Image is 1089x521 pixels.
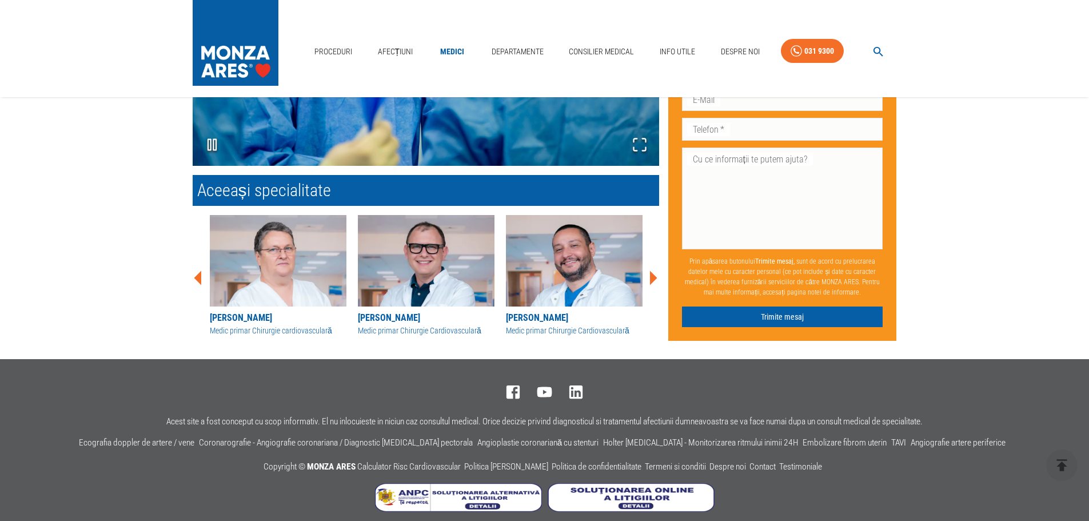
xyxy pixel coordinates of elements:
a: TAVI [891,438,906,448]
a: Soluționarea online a litigiilor [548,503,715,514]
span: MONZA ARES [307,462,356,472]
a: Medici [434,40,470,63]
a: Calculator Risc Cardiovascular [357,462,461,472]
button: Play or Pause Slideshow [193,125,232,166]
button: Trimite mesaj [682,307,883,328]
a: Contact [749,462,776,472]
a: Soluționarea Alternativă a Litigiilor [375,503,548,514]
div: [PERSON_NAME] [506,311,643,325]
a: Politica de confidentialitate [552,462,641,472]
a: [PERSON_NAME]Medic primar Chirurgie cardiovasculară [210,215,346,337]
a: Afecțiuni [373,40,418,63]
b: Trimite mesaj [755,257,793,265]
p: Prin apăsarea butonului , sunt de acord cu prelucrarea datelor mele cu caracter personal (ce pot ... [682,252,883,302]
a: Angiografie artere periferice [911,438,1006,448]
a: Ecografia doppler de artere / vene [79,438,194,448]
img: Soluționarea Alternativă a Litigiilor [375,483,542,512]
a: Coronarografie - Angiografie coronariana / Diagnostic [MEDICAL_DATA] pectorala [199,438,473,448]
a: Politica [PERSON_NAME] [464,462,548,472]
div: [PERSON_NAME] [210,311,346,325]
div: Medic primar Chirurgie Cardiovasculară [506,325,643,337]
button: delete [1046,450,1078,481]
a: Info Utile [655,40,700,63]
p: Acest site a fost conceput cu scop informativ. El nu inlocuieste in niciun caz consultul medical.... [166,417,923,427]
a: Consilier Medical [564,40,639,63]
a: Angioplastie coronariană cu stenturi [477,438,599,448]
a: [PERSON_NAME]Medic primar Chirurgie Cardiovasculară [506,215,643,337]
div: 031 9300 [804,44,834,58]
a: 031 9300 [781,39,844,63]
div: Medic primar Chirurgie cardiovasculară [210,325,346,337]
p: Copyright © [264,460,825,475]
div: Medic primar Chirurgie Cardiovasculară [358,325,494,337]
a: Embolizare fibrom uterin [803,438,887,448]
a: Despre noi [709,462,746,472]
h2: Aceeași specialitate [193,175,659,206]
a: Testimoniale [779,462,822,472]
a: Holter [MEDICAL_DATA] - Monitorizarea ritmului inimii 24H [603,438,798,448]
a: Proceduri [310,40,357,63]
a: Termeni si conditii [645,462,706,472]
a: Departamente [487,40,548,63]
button: Open Fullscreen [620,125,659,166]
a: [PERSON_NAME]Medic primar Chirurgie Cardiovasculară [358,215,494,337]
a: Despre Noi [716,40,764,63]
img: Soluționarea online a litigiilor [548,483,715,512]
div: [PERSON_NAME] [358,311,494,325]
